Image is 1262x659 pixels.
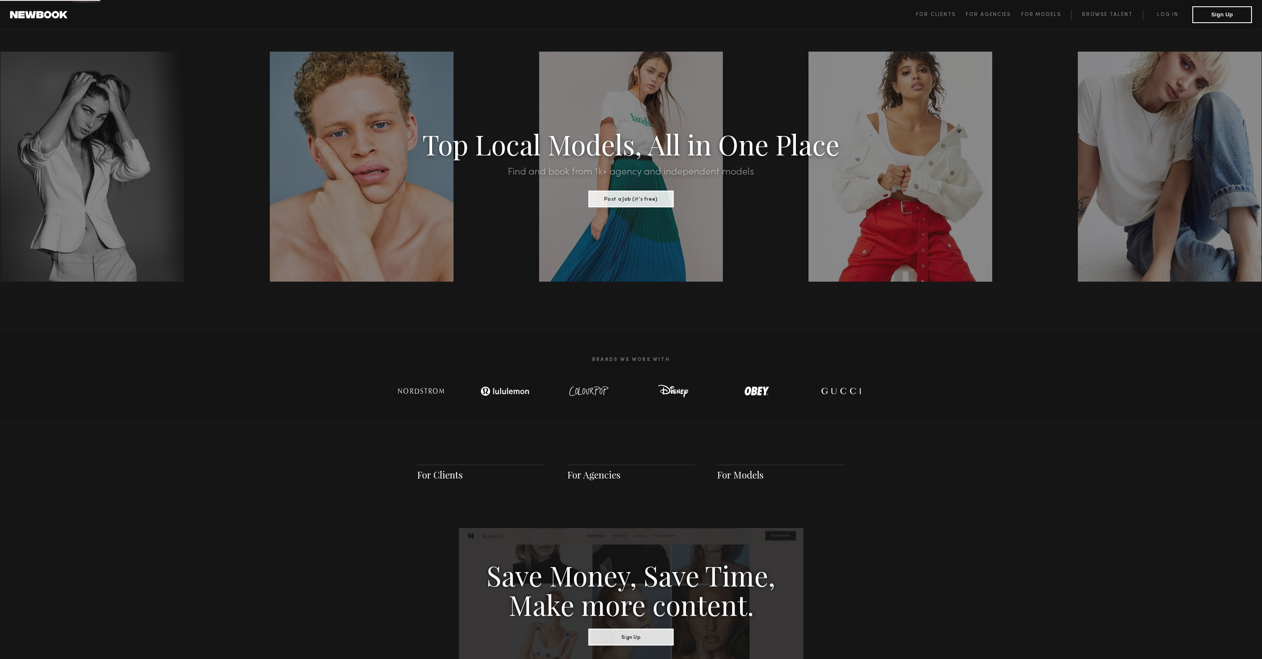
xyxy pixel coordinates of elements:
[588,194,673,203] a: Post a Job (it’s free)
[95,167,1168,177] h2: Find and book from 1k+ agency and independent models
[95,131,1168,157] h1: Top Local Models, All in One Place
[562,383,616,400] img: logo-colour-pop.svg
[916,10,966,20] a: For Clients
[730,383,784,400] img: logo-obey.svg
[567,468,621,481] a: For Agencies
[588,191,673,207] button: Post a Job (it’s free)
[589,628,674,645] button: Sign Up
[646,383,700,400] img: logo-disney.svg
[1071,10,1143,20] a: Browse Talent
[966,10,1021,20] a: For Agencies
[1021,12,1061,17] span: For Models
[814,383,868,400] img: logo-gucci.svg
[1021,10,1072,20] a: For Models
[717,468,764,481] a: For Models
[476,383,535,400] img: logo-lulu.svg
[486,560,776,619] h3: Save Money, Save Time, Make more content.
[417,468,463,481] a: For Clients
[1192,6,1252,23] button: Sign Up
[916,12,956,17] span: For Clients
[1143,10,1192,20] a: Log in
[392,383,451,400] img: logo-nordstrom.svg
[966,12,1011,17] span: For Agencies
[379,347,883,373] h2: Brands We Work With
